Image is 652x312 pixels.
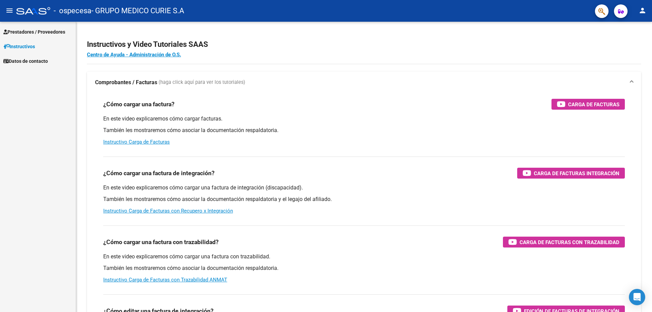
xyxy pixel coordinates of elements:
span: Carga de Facturas con Trazabilidad [520,238,619,246]
div: Open Intercom Messenger [629,289,645,305]
a: Instructivo Carga de Facturas [103,139,170,145]
button: Carga de Facturas Integración [517,168,625,179]
p: También les mostraremos cómo asociar la documentación respaldatoria. [103,127,625,134]
p: En este video explicaremos cómo cargar una factura con trazabilidad. [103,253,625,260]
h3: ¿Cómo cargar una factura de integración? [103,168,215,178]
h3: ¿Cómo cargar una factura con trazabilidad? [103,237,219,247]
p: En este video explicaremos cómo cargar una factura de integración (discapacidad). [103,184,625,191]
span: - GRUPO MEDICO CURIE S.A [91,3,184,18]
button: Carga de Facturas con Trazabilidad [503,237,625,247]
p: También les mostraremos cómo asociar la documentación respaldatoria y el legajo del afiliado. [103,196,625,203]
p: En este video explicaremos cómo cargar facturas. [103,115,625,123]
mat-expansion-panel-header: Comprobantes / Facturas (haga click aquí para ver los tutoriales) [87,72,641,93]
span: Carga de Facturas Integración [534,169,619,178]
h2: Instructivos y Video Tutoriales SAAS [87,38,641,51]
a: Centro de Ayuda - Administración de O.S. [87,52,181,58]
span: Datos de contacto [3,57,48,65]
span: Carga de Facturas [568,100,619,109]
mat-icon: person [638,6,647,15]
p: También les mostraremos cómo asociar la documentación respaldatoria. [103,264,625,272]
mat-icon: menu [5,6,14,15]
span: Prestadores / Proveedores [3,28,65,36]
span: - ospecesa [54,3,91,18]
a: Instructivo Carga de Facturas con Trazabilidad ANMAT [103,277,227,283]
span: Instructivos [3,43,35,50]
strong: Comprobantes / Facturas [95,79,157,86]
a: Instructivo Carga de Facturas con Recupero x Integración [103,208,233,214]
button: Carga de Facturas [551,99,625,110]
span: (haga click aquí para ver los tutoriales) [159,79,245,86]
h3: ¿Cómo cargar una factura? [103,99,175,109]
